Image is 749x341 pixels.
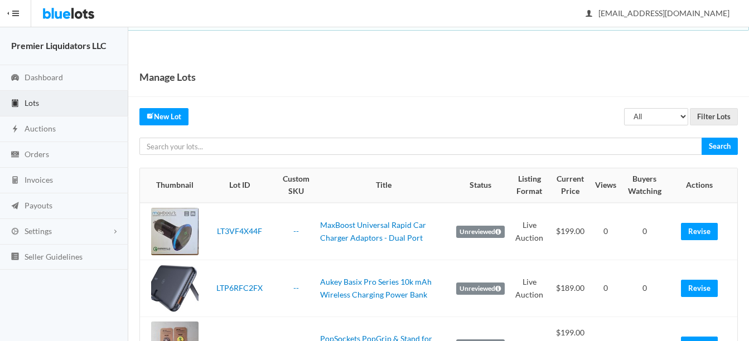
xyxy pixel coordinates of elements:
[139,108,189,125] a: createNew Lot
[11,40,107,51] strong: Premier Liquidators LLC
[139,69,196,85] h1: Manage Lots
[139,138,702,155] input: Search your lots...
[203,168,277,203] th: Lot ID
[9,227,21,237] ion-icon: cog
[320,220,426,242] a: MaxBoost Universal Rapid Car Charger Adaptors - Dual Port
[509,260,550,317] td: Live Auction
[293,226,299,236] a: --
[140,168,203,203] th: Thumbnail
[550,203,591,260] td: $199.00
[9,150,21,160] ion-icon: cash
[452,168,509,203] th: Status
[681,223,718,240] a: Revise
[25,72,63,82] span: Dashboard
[583,9,595,20] ion-icon: person
[25,252,83,261] span: Seller Guidelines
[509,168,550,203] th: Listing Format
[456,282,505,295] label: Unreviewed
[320,277,432,299] a: Aukey Basix Pro Series 10k mAh Wireless Charging Power Bank
[9,201,21,212] ion-icon: paper plane
[293,283,299,293] a: --
[621,168,668,203] th: Buyers Watching
[550,168,591,203] th: Current Price
[9,73,21,84] ion-icon: speedometer
[681,280,718,297] a: Revise
[25,98,39,108] span: Lots
[217,226,262,236] a: LT3VF4X44F
[690,108,738,125] input: Filter Lots
[25,175,53,184] span: Invoices
[509,203,550,260] td: Live Auction
[277,168,316,203] th: Custom SKU
[591,203,621,260] td: 0
[591,168,621,203] th: Views
[702,138,738,155] input: Search
[586,8,729,18] span: [EMAIL_ADDRESS][DOMAIN_NAME]
[668,168,737,203] th: Actions
[216,283,263,293] a: LTP6RFC2FX
[25,226,52,236] span: Settings
[25,149,49,159] span: Orders
[456,226,505,238] label: Unreviewed
[9,252,21,262] ion-icon: list box
[9,99,21,109] ion-icon: clipboard
[621,260,668,317] td: 0
[25,124,56,133] span: Auctions
[550,260,591,317] td: $189.00
[621,203,668,260] td: 0
[147,112,154,119] ion-icon: create
[9,124,21,135] ion-icon: flash
[316,168,452,203] th: Title
[591,260,621,317] td: 0
[9,176,21,186] ion-icon: calculator
[25,201,52,210] span: Payouts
